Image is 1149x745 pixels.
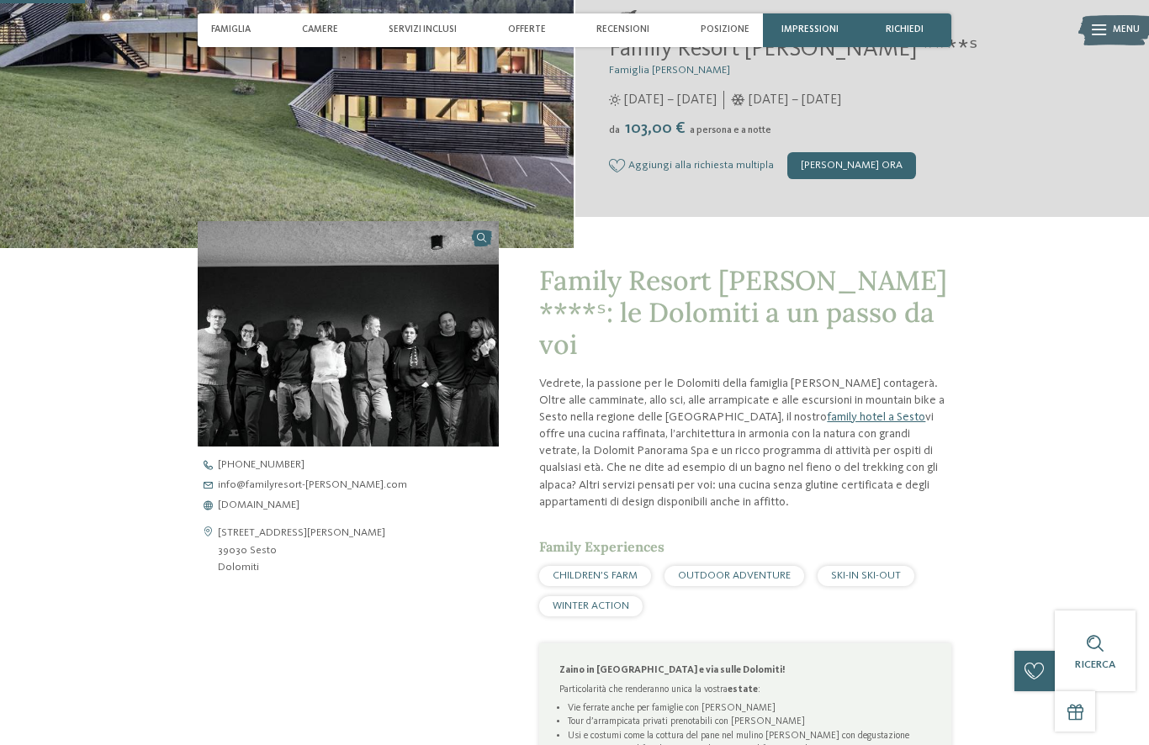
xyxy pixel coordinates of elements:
li: Usi e costumi come la cottura del pane nel mulino [PERSON_NAME] con degustazione [568,729,931,742]
a: family hotel a Sesto [827,411,925,423]
span: Servizi inclusi [389,24,457,35]
span: info@ familyresort-[PERSON_NAME]. com [218,480,407,491]
a: info@familyresort-[PERSON_NAME].com [198,480,523,491]
a: [DOMAIN_NAME] [198,500,523,511]
span: Famiglia [211,24,251,35]
span: Ricerca [1075,659,1115,670]
span: Posizione [701,24,749,35]
i: Orari d'apertura inverno [731,94,745,106]
span: Family Resort [PERSON_NAME] ****ˢ: le Dolomiti a un passo da voi [539,263,947,362]
strong: Zaino in [GEOGRAPHIC_DATA] e via sulle Dolomiti! [559,665,785,675]
span: Aggiungi alla richiesta multipla [628,160,774,172]
li: Tour d’arrampicata privati prenotabili con [PERSON_NAME] [568,715,931,728]
address: [STREET_ADDRESS][PERSON_NAME] 39030 Sesto Dolomiti [218,525,385,576]
span: CHILDREN’S FARM [553,570,638,581]
span: [DATE] – [DATE] [749,91,841,109]
span: 103,00 € [622,120,688,137]
span: WINTER ACTION [553,600,629,611]
span: SKI-IN SKI-OUT [831,570,901,581]
span: a persona e a notte [690,125,771,135]
span: [PHONE_NUMBER] [218,460,304,471]
span: Recensioni [596,24,649,35]
p: Vedrete, la passione per le Dolomiti della famiglia [PERSON_NAME] contagerà. Oltre alle camminate... [539,375,951,510]
i: Orari d'apertura estate [609,94,621,106]
span: Family Experiences [539,538,665,555]
div: [PERSON_NAME] ora [787,152,916,179]
span: [DOMAIN_NAME] [218,500,299,511]
a: [PHONE_NUMBER] [198,460,523,471]
strong: estate [728,684,758,695]
li: Vie ferrate anche per famiglie con [PERSON_NAME] [568,701,931,715]
p: Particolarità che renderanno unica la vostra : [559,683,931,696]
img: Il nostro family hotel a Sesto, il vostro rifugio sulle Dolomiti. [198,221,499,447]
span: Offerte [508,24,546,35]
span: Famiglia [PERSON_NAME] [609,65,730,76]
span: Impressioni [781,24,839,35]
span: richiedi [886,24,924,35]
span: OUTDOOR ADVENTURE [678,570,791,581]
span: [DATE] – [DATE] [624,91,717,109]
span: da [609,125,620,135]
span: Family Resort [PERSON_NAME] ****ˢ [609,38,977,61]
span: Camere [302,24,338,35]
